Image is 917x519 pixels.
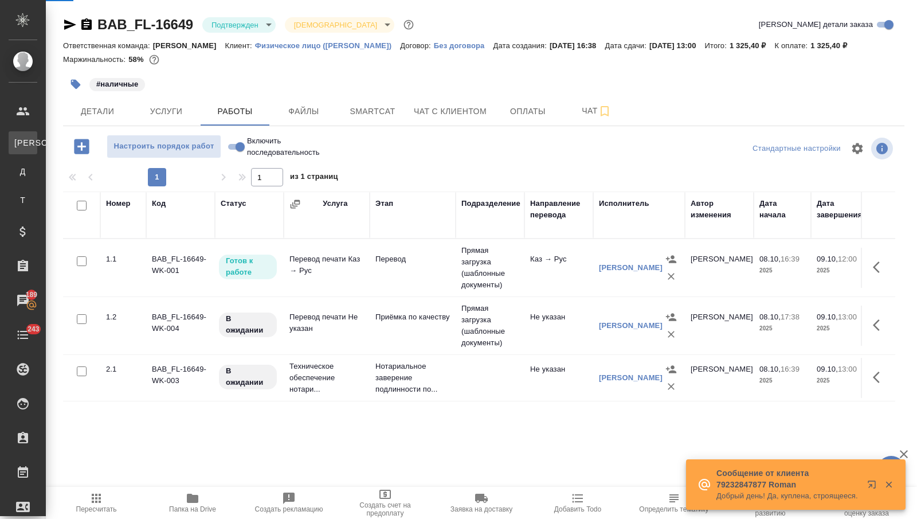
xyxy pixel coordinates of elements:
button: Здесь прячутся важные кнопки [866,311,894,339]
p: Нотариальное заверение подлинности по... [375,361,450,395]
span: Посмотреть информацию [871,138,895,159]
a: BAB_FL-16649 [97,17,193,32]
span: Папка на Drive [169,505,216,513]
p: 17:38 [781,313,800,321]
span: Создать счет на предоплату [344,501,426,517]
td: Каз → Рус [524,248,593,288]
p: Сообщение от клиента 79232847877 Roman [716,467,860,490]
a: Физическое лицо ([PERSON_NAME]) [255,40,400,50]
button: Добавить Todo [530,487,626,519]
span: [PERSON_NAME] [14,137,32,149]
p: Без договора [434,41,493,50]
button: Назначить [663,251,680,268]
p: К оплате: [775,41,811,50]
p: #наличные [96,79,138,90]
p: 2025 [817,265,863,276]
div: Дата завершения [817,198,863,221]
td: Прямая загрузка (шаблонные документы) [456,297,524,354]
span: Чат [569,104,624,118]
span: 189 [19,289,45,301]
p: Итого: [705,41,730,50]
p: Готов к работе [226,255,270,278]
div: Код [152,198,166,209]
span: Создать рекламацию [255,505,323,513]
p: Клиент: [225,41,255,50]
p: 58% [128,55,146,64]
button: Удалить [663,326,680,343]
span: Услуги [139,104,194,119]
button: Заявка на доставку [433,487,530,519]
div: split button [750,140,844,158]
div: Исполнитель назначен, приступать к работе пока рано [218,311,278,338]
button: Создать счет на предоплату [337,487,433,519]
p: [DATE] 13:00 [649,41,705,50]
button: Здесь прячутся важные кнопки [866,253,894,281]
p: Ответственная команда: [63,41,153,50]
div: Дата начала [759,198,805,221]
p: Маржинальность: [63,55,128,64]
p: 2025 [759,375,805,387]
span: Т [14,194,32,206]
td: [PERSON_NAME] [685,306,754,346]
button: Добавить работу [66,135,97,158]
a: Д [9,160,37,183]
button: Определить тематику [626,487,722,519]
p: Договор: [400,41,434,50]
p: Дата сдачи: [605,41,649,50]
svg: Подписаться [598,104,612,118]
span: Добавить Todo [554,505,601,513]
p: 09.10, [817,255,838,263]
button: Назначить [663,361,680,378]
button: Создать рекламацию [241,487,337,519]
p: Физическое лицо ([PERSON_NAME]) [255,41,400,50]
p: 16:39 [781,255,800,263]
a: [PERSON_NAME] [599,373,663,382]
p: 12:00 [838,255,857,263]
button: Скопировать ссылку для ЯМессенджера [63,18,77,32]
span: Определить тематику [639,505,708,513]
td: BAB_FL-16649-WK-001 [146,248,215,288]
div: Исполнитель назначен, приступать к работе пока рано [218,364,278,391]
td: BAB_FL-16649-WK-003 [146,358,215,398]
p: 08.10, [759,365,781,373]
a: 243 [3,321,43,349]
button: Пересчитать [48,487,144,519]
td: Не указан [524,358,593,398]
div: Этап [375,198,393,209]
div: 1.2 [106,311,140,323]
button: 🙏 [877,456,906,485]
td: Прямая загрузка (шаблонные документы) [456,239,524,296]
span: Детали [70,104,125,119]
span: Включить последовательность [247,135,330,158]
button: Назначить [663,309,680,326]
div: 2.1 [106,364,140,375]
p: В ожидании [226,313,270,336]
div: Подразделение [461,198,520,209]
span: Настроить таблицу [844,135,871,162]
div: 1.1 [106,253,140,265]
div: Услуга [323,198,347,209]
p: 2025 [759,265,805,276]
button: [DEMOGRAPHIC_DATA] [291,20,381,30]
p: 13:00 [838,365,857,373]
p: 16:39 [781,365,800,373]
span: Файлы [276,104,331,119]
p: Дата создания: [493,41,549,50]
a: 189 [3,286,43,315]
p: Добрый день! Да, куплена, строящееся. [716,490,860,502]
button: Удалить [663,268,680,285]
div: Автор изменения [691,198,748,221]
a: Т [9,189,37,212]
p: Приёмка по качеству [375,311,450,323]
a: [PERSON_NAME] [9,131,37,154]
button: Открыть в новой вкладке [860,473,888,501]
p: В ожидании [226,365,270,388]
p: 2025 [817,375,863,387]
div: Исполнитель [599,198,649,209]
button: Доп статусы указывают на важность/срочность заказа [401,17,416,32]
td: BAB_FL-16649-WK-004 [146,306,215,346]
p: 1 325,40 ₽ [730,41,775,50]
button: Закрыть [877,479,900,490]
p: [PERSON_NAME] [153,41,225,50]
div: Направление перевода [530,198,587,221]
